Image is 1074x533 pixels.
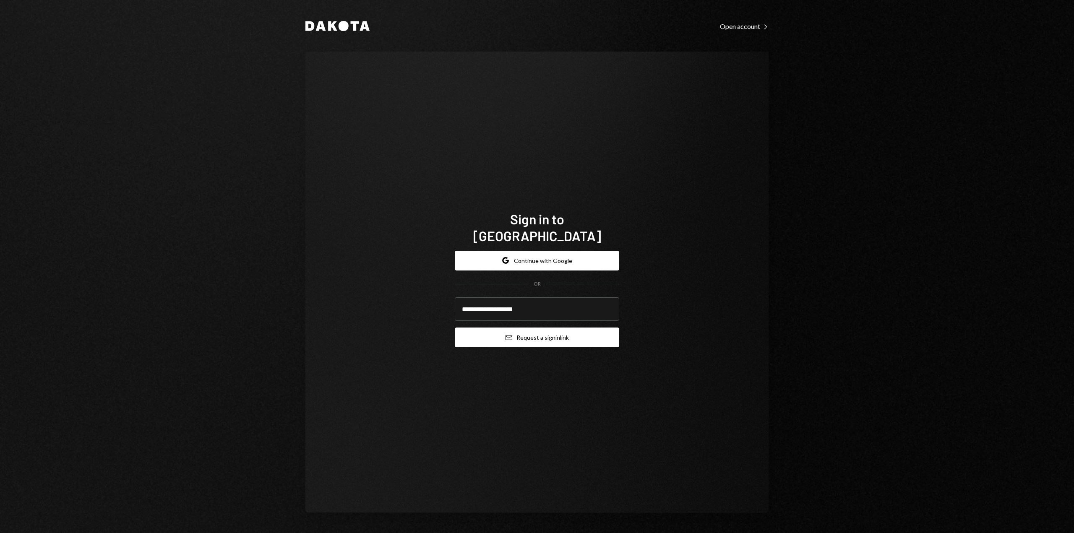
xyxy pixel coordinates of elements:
[455,328,619,347] button: Request a signinlink
[720,22,769,31] div: Open account
[534,281,541,288] div: OR
[455,211,619,244] h1: Sign in to [GEOGRAPHIC_DATA]
[455,251,619,270] button: Continue with Google
[720,21,769,31] a: Open account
